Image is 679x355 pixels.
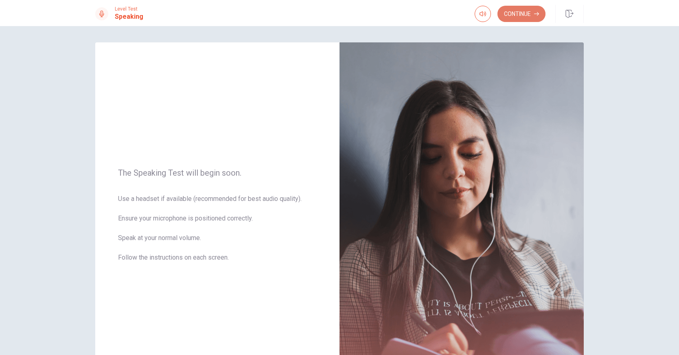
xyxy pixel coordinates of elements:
[118,194,317,272] span: Use a headset if available (recommended for best audio quality). Ensure your microphone is positi...
[115,12,143,22] h1: Speaking
[497,6,545,22] button: Continue
[118,168,317,178] span: The Speaking Test will begin soon.
[115,6,143,12] span: Level Test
